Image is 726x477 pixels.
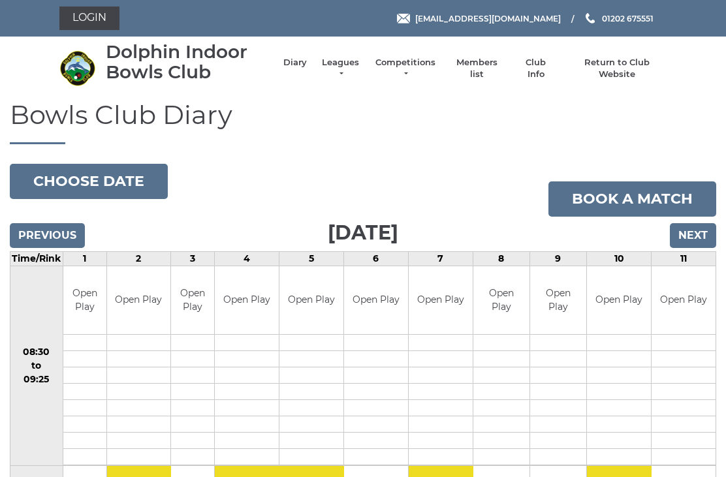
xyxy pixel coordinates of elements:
[397,12,561,25] a: Email [EMAIL_ADDRESS][DOMAIN_NAME]
[171,266,214,335] td: Open Play
[568,57,667,80] a: Return to Club Website
[215,251,279,266] td: 4
[63,266,106,335] td: Open Play
[530,266,586,335] td: Open Play
[320,57,361,80] a: Leagues
[529,251,586,266] td: 9
[59,7,119,30] a: Login
[171,251,215,266] td: 3
[415,13,561,23] span: [EMAIL_ADDRESS][DOMAIN_NAME]
[602,13,654,23] span: 01202 675551
[408,251,473,266] td: 7
[548,181,716,217] a: Book a match
[59,50,95,86] img: Dolphin Indoor Bowls Club
[586,13,595,23] img: Phone us
[374,57,437,80] a: Competitions
[10,251,63,266] td: Time/Rink
[63,251,106,266] td: 1
[473,251,529,266] td: 8
[587,251,652,266] td: 10
[106,42,270,82] div: Dolphin Indoor Bowls Club
[107,266,171,335] td: Open Play
[670,223,716,248] input: Next
[106,251,171,266] td: 2
[279,251,343,266] td: 5
[652,266,716,335] td: Open Play
[10,164,168,199] button: Choose date
[10,266,63,466] td: 08:30 to 09:25
[279,266,343,335] td: Open Play
[409,266,473,335] td: Open Play
[215,266,279,335] td: Open Play
[652,251,716,266] td: 11
[10,100,716,144] h1: Bowls Club Diary
[473,266,529,335] td: Open Play
[584,12,654,25] a: Phone us 01202 675551
[587,266,651,335] td: Open Play
[397,14,410,23] img: Email
[343,251,408,266] td: 6
[449,57,503,80] a: Members list
[517,57,555,80] a: Club Info
[344,266,408,335] td: Open Play
[283,57,307,69] a: Diary
[10,223,85,248] input: Previous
